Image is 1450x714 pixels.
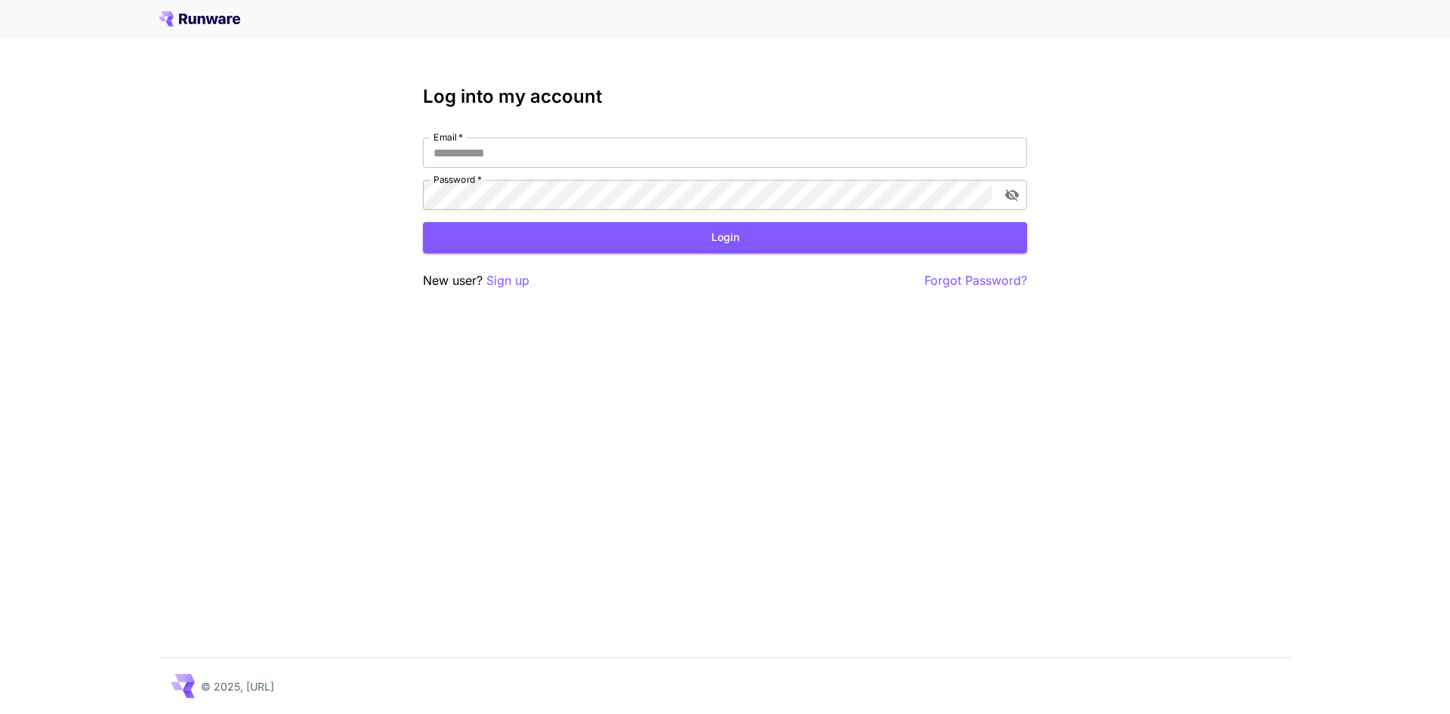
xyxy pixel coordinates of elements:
[998,181,1026,209] button: toggle password visibility
[433,173,482,186] label: Password
[423,222,1027,253] button: Login
[423,271,529,290] p: New user?
[201,678,274,694] p: © 2025, [URL]
[423,86,1027,107] h3: Log into my account
[486,271,529,290] button: Sign up
[924,271,1027,290] button: Forgot Password?
[433,131,463,144] label: Email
